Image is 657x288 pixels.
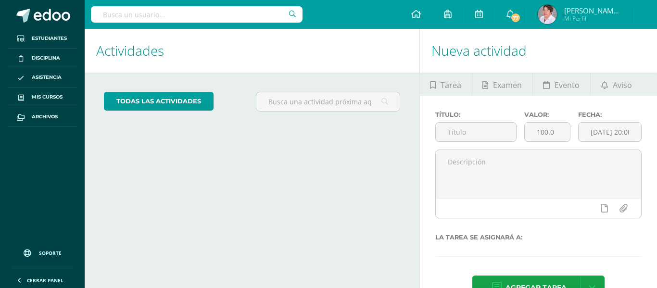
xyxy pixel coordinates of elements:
[431,29,646,73] h1: Nueva actividad
[8,49,77,68] a: Disciplina
[579,123,641,141] input: Fecha de entrega
[524,111,570,118] label: Valor:
[8,88,77,107] a: Mis cursos
[578,111,642,118] label: Fecha:
[564,6,622,15] span: [PERSON_NAME] del [PERSON_NAME]
[8,29,77,49] a: Estudiantes
[104,92,214,111] a: todas las Actividades
[493,74,522,97] span: Examen
[96,29,408,73] h1: Actividades
[256,92,400,111] input: Busca una actividad próxima aquí...
[32,74,62,81] span: Asistencia
[435,234,642,241] label: La tarea se asignará a:
[538,5,557,24] img: e25b2687233f2d436f85fc9313f9d881.png
[32,113,58,121] span: Archivos
[8,68,77,88] a: Asistencia
[533,73,590,96] a: Evento
[472,73,532,96] a: Examen
[32,93,63,101] span: Mis cursos
[564,14,622,23] span: Mi Perfil
[91,6,303,23] input: Busca un usuario...
[591,73,642,96] a: Aviso
[12,240,73,263] a: Soporte
[510,13,521,23] span: 77
[32,35,67,42] span: Estudiantes
[436,123,517,141] input: Título
[441,74,461,97] span: Tarea
[420,73,472,96] a: Tarea
[613,74,632,97] span: Aviso
[555,74,580,97] span: Evento
[32,54,60,62] span: Disciplina
[435,111,517,118] label: Título:
[525,123,569,141] input: Puntos máximos
[8,107,77,127] a: Archivos
[27,277,63,284] span: Cerrar panel
[39,250,62,256] span: Soporte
